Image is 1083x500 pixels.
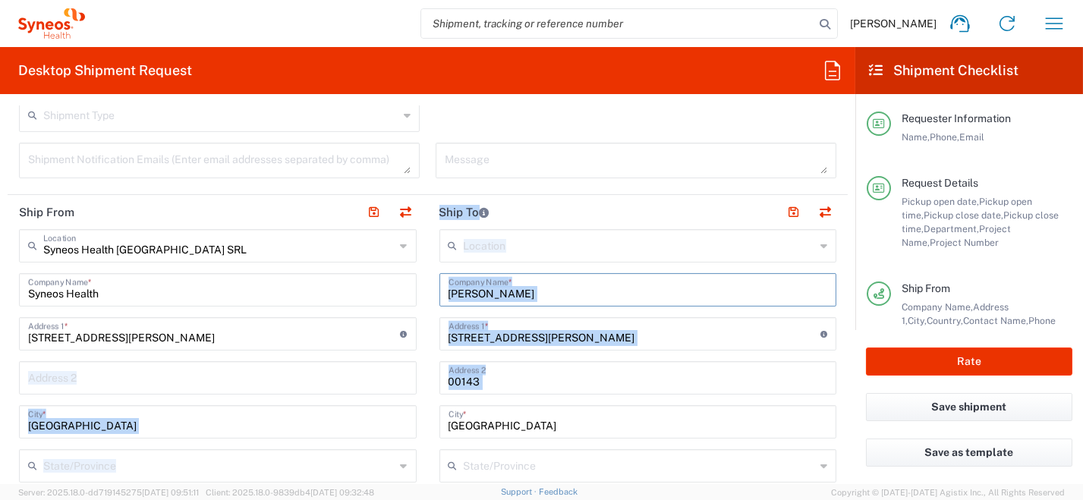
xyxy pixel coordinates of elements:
h2: Ship To [439,205,490,220]
span: Country, [927,315,963,326]
h2: Shipment Checklist [869,61,1018,80]
span: Pickup open date, [902,196,979,207]
span: [PERSON_NAME] [850,17,937,30]
input: Shipment, tracking or reference number [421,9,814,38]
span: Pickup close date, [924,209,1003,221]
button: Rate [866,347,1072,376]
button: Save shipment [866,393,1072,421]
h2: Ship From [19,205,74,220]
span: Request Details [902,177,978,189]
span: Contact Name, [963,315,1028,326]
span: Client: 2025.18.0-9839db4 [206,488,374,497]
span: Requester Information [902,112,1011,124]
span: Copyright © [DATE]-[DATE] Agistix Inc., All Rights Reserved [831,486,1065,499]
span: Department, [924,223,979,234]
span: [DATE] 09:32:48 [310,488,374,497]
span: Email [959,131,984,143]
span: [DATE] 09:51:11 [142,488,199,497]
span: Project Number [930,237,999,248]
button: Save as template [866,439,1072,467]
a: Support [501,487,539,496]
span: Server: 2025.18.0-dd719145275 [18,488,199,497]
span: Ship From [902,282,950,294]
span: City, [908,315,927,326]
span: Name, [902,131,930,143]
span: Phone, [930,131,959,143]
span: Company Name, [902,301,973,313]
h2: Desktop Shipment Request [18,61,192,80]
a: Feedback [539,487,578,496]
